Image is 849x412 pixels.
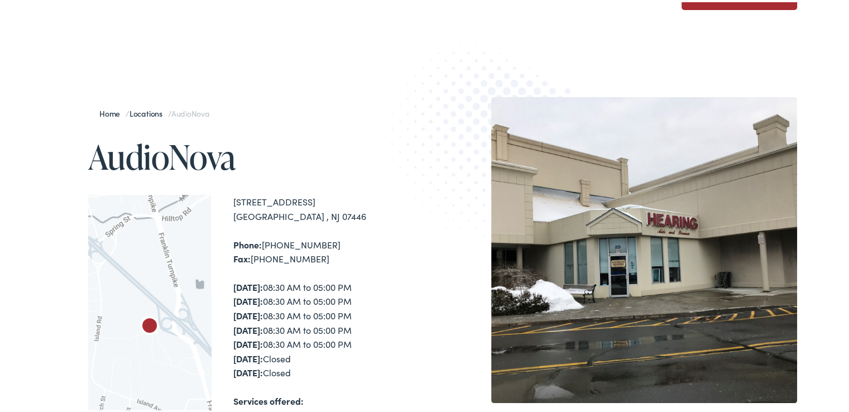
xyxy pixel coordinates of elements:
[233,350,263,362] strong: [DATE]:
[233,236,262,248] strong: Phone:
[233,279,263,291] strong: [DATE]:
[132,307,167,343] div: AudioNova
[171,106,209,117] span: AudioNova
[99,106,126,117] a: Home
[233,307,263,319] strong: [DATE]:
[99,106,209,117] span: / /
[233,193,429,221] div: [STREET_ADDRESS] [GEOGRAPHIC_DATA] , NJ 07446
[233,236,429,264] div: [PHONE_NUMBER] [PHONE_NUMBER]
[233,322,263,334] strong: [DATE]:
[129,106,168,117] a: Locations
[233,364,263,376] strong: [DATE]:
[233,392,304,405] strong: Services offered:
[233,250,251,262] strong: Fax:
[233,278,429,378] div: 08:30 AM to 05:00 PM 08:30 AM to 05:00 PM 08:30 AM to 05:00 PM 08:30 AM to 05:00 PM 08:30 AM to 0...
[88,136,429,173] h1: AudioNova
[233,336,263,348] strong: [DATE]:
[233,293,263,305] strong: [DATE]:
